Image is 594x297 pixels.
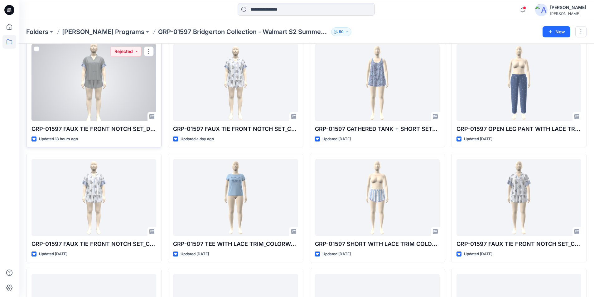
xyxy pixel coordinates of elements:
a: GRP-01597 TEE WITH LACE TRIM_COLORWAY_REV1 [173,159,298,236]
p: GRP-01597 TEE WITH LACE TRIM_COLORWAY_REV1 [173,240,298,248]
p: GRP-01597 FAUX TIE FRONT NOTCH SET_DEV_REV3 [31,125,156,133]
p: GRP-01597 FAUX TIE FRONT NOTCH SET_COLORWAY_REV4 [173,125,298,133]
p: Updated [DATE] [322,251,351,257]
button: 50 [331,27,351,36]
div: [PERSON_NAME] [550,11,586,16]
p: GRP-01597 SHORT WITH LACE TRIM COLORWAY REV3 [315,240,440,248]
p: Updated [DATE] [39,251,67,257]
a: Folders [26,27,48,36]
button: New [543,26,570,37]
a: GRP-01597 OPEN LEG PANT WITH LACE TRIM COLORWAY REV2 [456,44,581,121]
div: [PERSON_NAME] [550,4,586,11]
p: GRP-01597 Bridgerton Collection - Walmart S2 Summer 2026 [158,27,329,36]
p: Updated [DATE] [322,136,351,142]
a: GRP-01597 FAUX TIE FRONT NOTCH SET_COLORWAY_REV2 [456,159,581,236]
p: GRP-01597 FAUX TIE FRONT NOTCH SET_COLORWAY_REV2 [456,240,581,248]
p: Updated a day ago [181,136,214,142]
a: GRP-01597 GATHERED TANK + SHORT SET_ COLORWAY REV2 [315,44,440,121]
a: [PERSON_NAME] Programs [62,27,144,36]
p: Updated [DATE] [464,251,492,257]
a: GRP-01597 FAUX TIE FRONT NOTCH SET_COLORWAY_REV3 [31,159,156,236]
p: 50 [339,28,344,35]
a: GRP-01597 FAUX TIE FRONT NOTCH SET_DEV_REV3 [31,44,156,121]
p: Updated 18 hours ago [39,136,78,142]
p: GRP-01597 FAUX TIE FRONT NOTCH SET_COLORWAY_REV3 [31,240,156,248]
p: GRP-01597 GATHERED TANK + SHORT SET_ COLORWAY REV2 [315,125,440,133]
img: avatar [535,4,548,16]
a: GRP-01597 FAUX TIE FRONT NOTCH SET_COLORWAY_REV4 [173,44,298,121]
p: Updated [DATE] [464,136,492,142]
p: GRP-01597 OPEN LEG PANT WITH LACE TRIM COLORWAY REV2 [456,125,581,133]
p: Updated [DATE] [181,251,209,257]
a: GRP-01597 SHORT WITH LACE TRIM COLORWAY REV3 [315,159,440,236]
